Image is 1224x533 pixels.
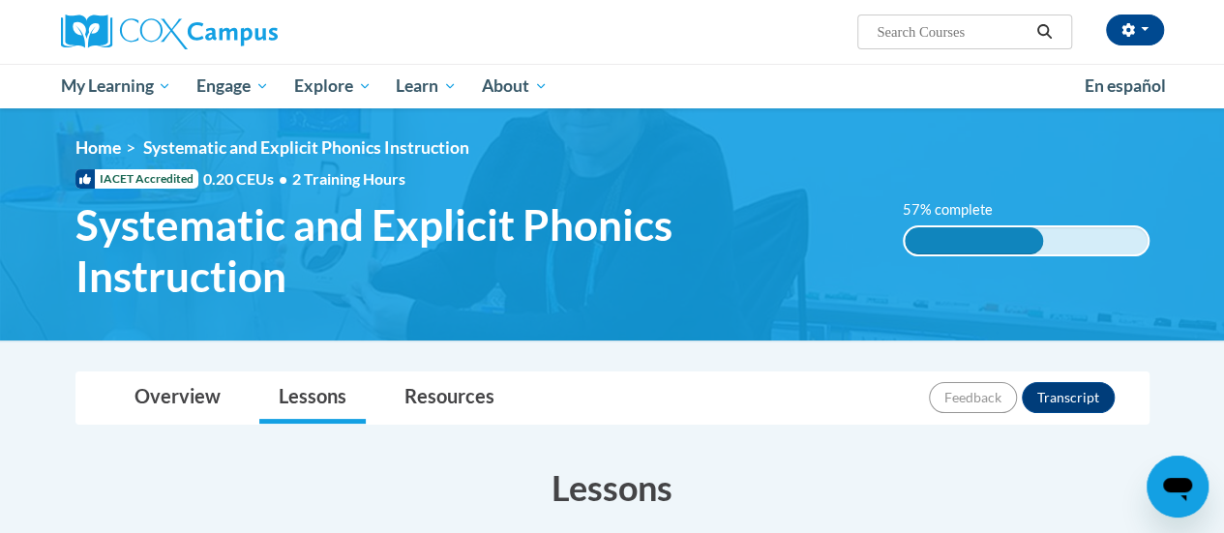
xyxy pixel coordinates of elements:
[259,372,366,424] a: Lessons
[903,199,1014,221] label: 57% complete
[60,74,171,98] span: My Learning
[75,169,198,189] span: IACET Accredited
[905,227,1043,254] div: 57% complete
[203,168,292,190] span: 0.20 CEUs
[1085,75,1166,96] span: En español
[46,64,1179,108] div: Main menu
[482,74,548,98] span: About
[61,15,278,49] img: Cox Campus
[875,20,1030,44] input: Search Courses
[61,15,409,49] a: Cox Campus
[282,64,384,108] a: Explore
[196,74,269,98] span: Engage
[143,137,469,158] span: Systematic and Explicit Phonics Instruction
[383,64,469,108] a: Learn
[75,137,121,158] a: Home
[1030,20,1059,44] button: Search
[184,64,282,108] a: Engage
[1072,66,1179,106] a: En español
[1022,382,1115,413] button: Transcript
[75,199,874,302] span: Systematic and Explicit Phonics Instruction
[294,74,372,98] span: Explore
[929,382,1017,413] button: Feedback
[1106,15,1164,45] button: Account Settings
[279,169,287,188] span: •
[75,463,1149,512] h3: Lessons
[396,74,457,98] span: Learn
[1147,456,1209,518] iframe: Button to launch messaging window
[292,169,405,188] span: 2 Training Hours
[115,372,240,424] a: Overview
[469,64,560,108] a: About
[48,64,185,108] a: My Learning
[385,372,514,424] a: Resources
